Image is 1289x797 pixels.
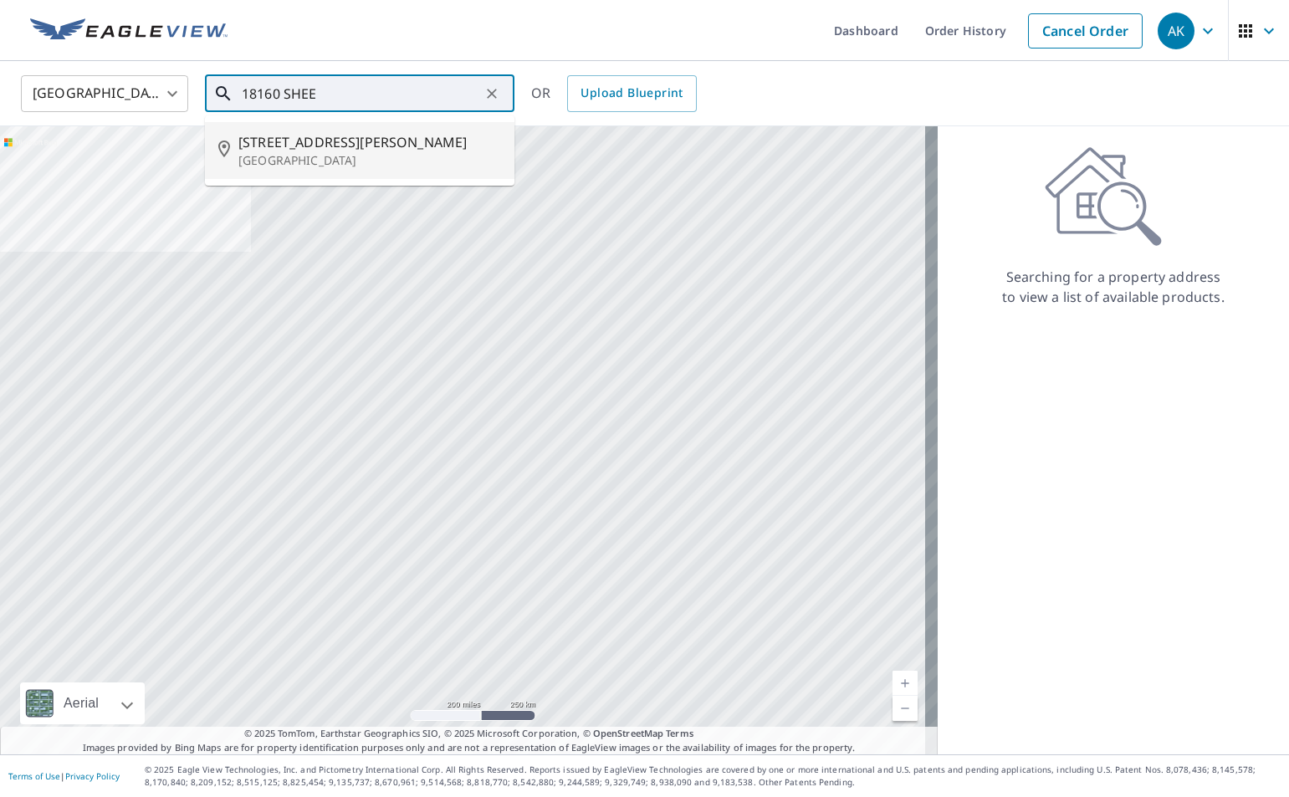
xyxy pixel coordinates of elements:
[893,671,918,696] a: Current Level 5, Zoom In
[30,18,228,43] img: EV Logo
[581,83,683,104] span: Upload Blueprint
[593,727,663,739] a: OpenStreetMap
[20,682,145,724] div: Aerial
[238,132,501,152] span: [STREET_ADDRESS][PERSON_NAME]
[244,727,693,741] span: © 2025 TomTom, Earthstar Geographics SIO, © 2025 Microsoft Corporation, ©
[21,70,188,117] div: [GEOGRAPHIC_DATA]
[238,152,501,169] p: [GEOGRAPHIC_DATA]
[8,770,60,782] a: Terms of Use
[567,75,696,112] a: Upload Blueprint
[893,696,918,721] a: Current Level 5, Zoom Out
[65,770,120,782] a: Privacy Policy
[531,75,697,112] div: OR
[1001,267,1225,307] p: Searching for a property address to view a list of available products.
[59,682,104,724] div: Aerial
[1158,13,1194,49] div: AK
[8,771,120,781] p: |
[480,82,504,105] button: Clear
[242,70,480,117] input: Search by address or latitude-longitude
[1028,13,1143,49] a: Cancel Order
[666,727,693,739] a: Terms
[145,764,1281,789] p: © 2025 Eagle View Technologies, Inc. and Pictometry International Corp. All Rights Reserved. Repo...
